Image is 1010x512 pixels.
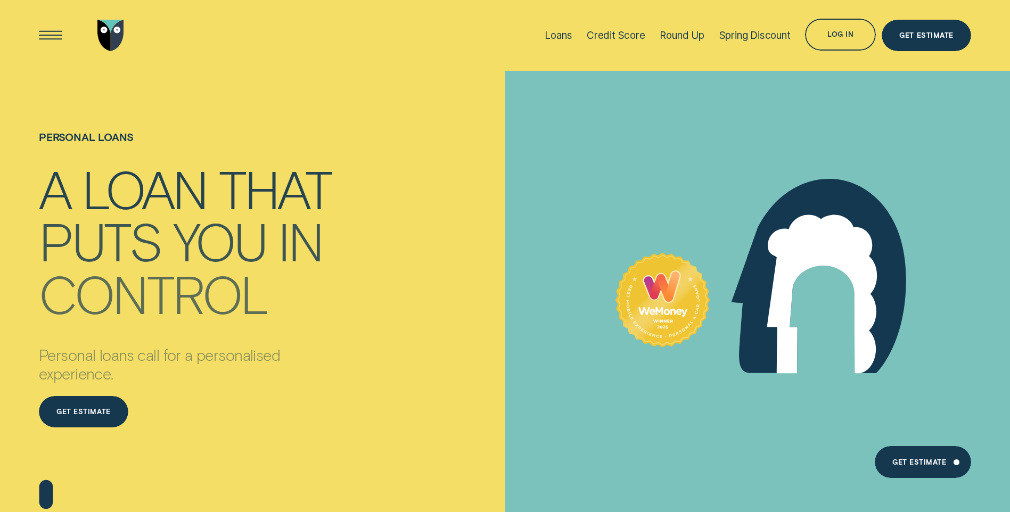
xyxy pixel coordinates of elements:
[97,20,124,52] img: Wisr
[660,29,704,42] div: Round Up
[39,396,128,428] a: Get estimate
[39,345,345,384] p: Personal loans call for a personalised experience.
[39,269,267,318] div: control
[587,29,645,42] div: Credit Score
[882,20,971,52] a: Get Estimate
[39,130,345,163] h1: Personal loans
[173,216,266,266] div: you
[875,446,971,478] a: Get Estimate
[545,29,572,42] div: Loans
[35,20,67,52] button: Open Menu
[278,216,323,266] div: in
[39,216,161,266] div: puts
[39,162,345,310] h4: A loan that puts you in control
[219,164,331,214] div: that
[39,164,70,214] div: A
[805,19,876,51] button: Log in
[719,29,791,42] div: Spring Discount
[82,164,207,214] div: loan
